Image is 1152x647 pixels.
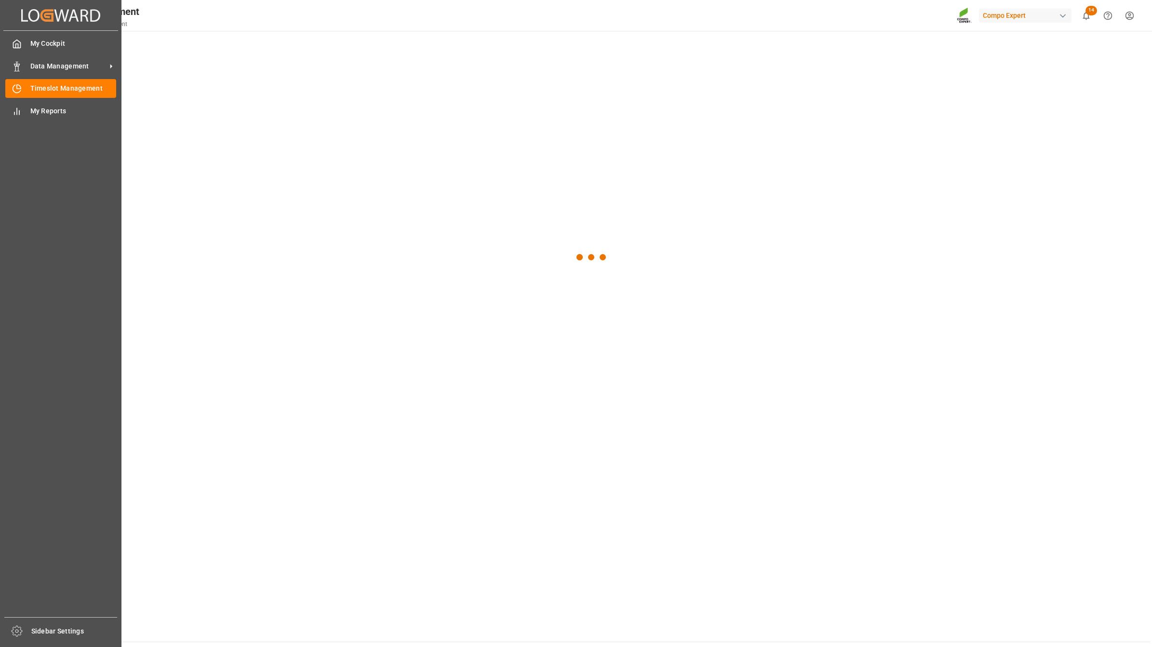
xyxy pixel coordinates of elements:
a: My Reports [5,101,116,120]
div: Compo Expert [979,9,1072,23]
a: Timeslot Management [5,79,116,98]
a: My Cockpit [5,34,116,53]
button: show 14 new notifications [1075,5,1097,27]
button: Help Center [1097,5,1119,27]
span: Sidebar Settings [31,626,118,636]
span: My Reports [30,106,117,116]
span: My Cockpit [30,39,117,49]
span: Data Management [30,61,107,71]
button: Compo Expert [979,6,1075,25]
img: Screenshot%202023-09-29%20at%2010.02.21.png_1712312052.png [957,7,972,24]
span: 14 [1085,6,1097,15]
span: Timeslot Management [30,83,117,94]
